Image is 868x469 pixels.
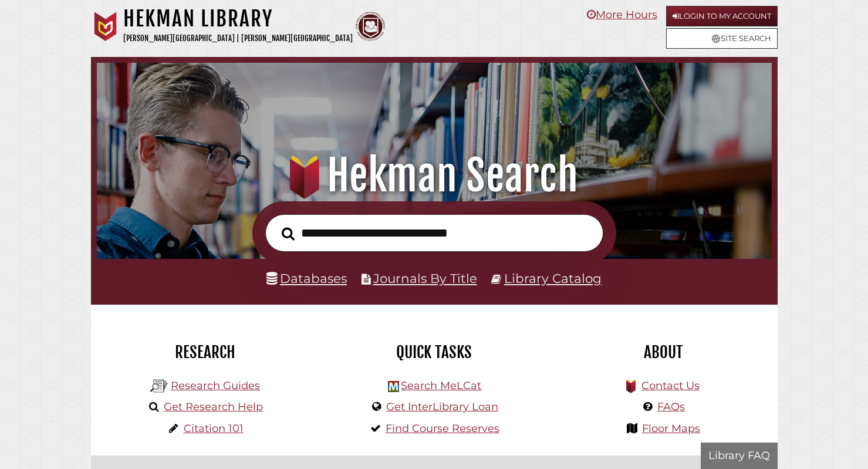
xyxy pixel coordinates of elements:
[123,32,353,45] p: [PERSON_NAME][GEOGRAPHIC_DATA] | [PERSON_NAME][GEOGRAPHIC_DATA]
[171,379,260,392] a: Research Guides
[110,150,759,201] h1: Hekman Search
[329,342,540,362] h2: Quick Tasks
[123,6,353,32] h1: Hekman Library
[356,12,385,41] img: Calvin Theological Seminary
[666,6,778,26] a: Login to My Account
[504,271,602,286] a: Library Catalog
[666,28,778,49] a: Site Search
[388,381,399,392] img: Hekman Library Logo
[282,227,295,241] i: Search
[373,271,477,286] a: Journals By Title
[642,422,700,435] a: Floor Maps
[100,342,311,362] h2: Research
[558,342,769,362] h2: About
[386,400,498,413] a: Get InterLibrary Loan
[164,400,263,413] a: Get Research Help
[266,271,347,286] a: Databases
[641,379,700,392] a: Contact Us
[657,400,685,413] a: FAQs
[587,8,657,21] a: More Hours
[91,12,120,41] img: Calvin University
[184,422,244,435] a: Citation 101
[386,422,499,435] a: Find Course Reserves
[276,224,300,244] button: Search
[401,379,481,392] a: Search MeLCat
[150,377,168,395] img: Hekman Library Logo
